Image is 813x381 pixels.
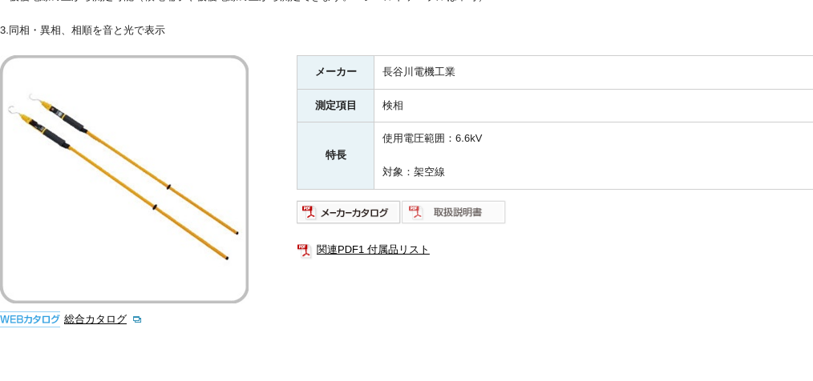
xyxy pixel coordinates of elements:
th: メーカー [297,55,374,89]
th: 特長 [297,122,374,189]
a: 総合カタログ [64,313,143,325]
a: メーカーカタログ [297,210,402,222]
img: 取扱説明書 [402,199,507,225]
th: 測定項目 [297,89,374,122]
a: 取扱説明書 [402,210,507,222]
img: メーカーカタログ [297,199,402,225]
